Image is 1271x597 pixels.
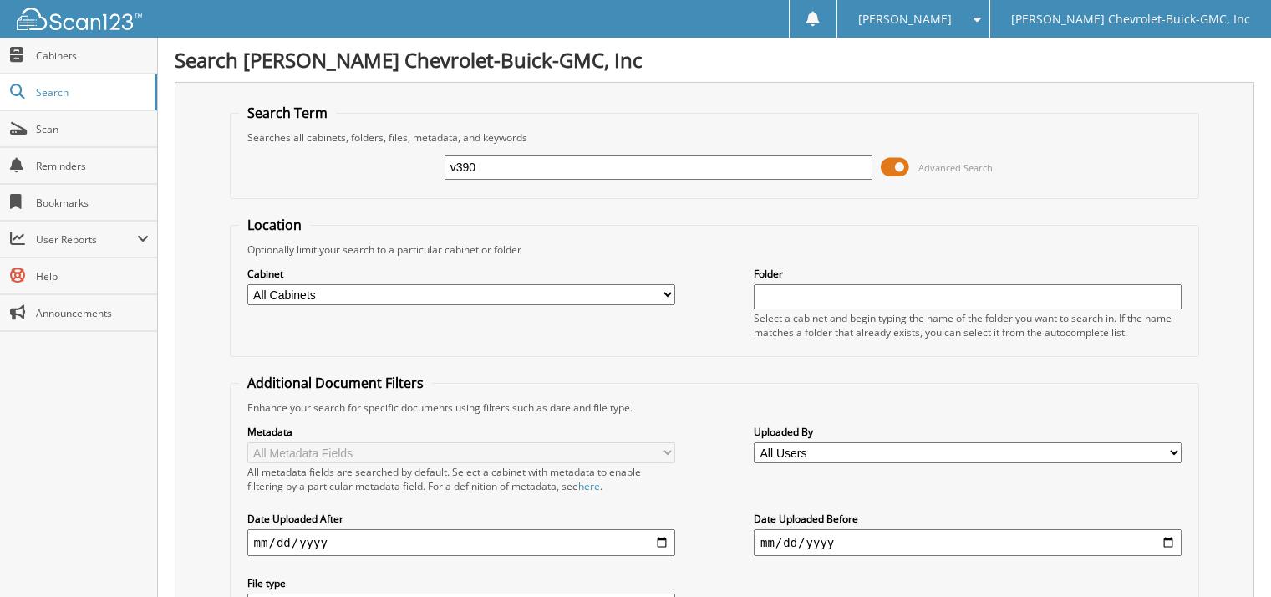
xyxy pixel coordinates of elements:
img: scan123-logo-white.svg [17,8,142,30]
label: Metadata [247,425,675,439]
span: Scan [36,122,149,136]
div: Select a cabinet and begin typing the name of the folder you want to search in. If the name match... [754,311,1182,339]
span: Announcements [36,306,149,320]
span: Search [36,85,146,99]
input: end [754,529,1182,556]
label: Uploaded By [754,425,1182,439]
span: [PERSON_NAME] [858,14,952,24]
h1: Search [PERSON_NAME] Chevrolet-Buick-GMC, Inc [175,46,1254,74]
span: Advanced Search [918,161,993,174]
span: [PERSON_NAME] Chevrolet-Buick-GMC, Inc [1011,14,1250,24]
a: here [578,479,600,493]
label: File type [247,576,675,590]
div: All metadata fields are searched by default. Select a cabinet with metadata to enable filtering b... [247,465,675,493]
div: Enhance your search for specific documents using filters such as date and file type. [239,401,1191,415]
span: Cabinets [36,48,149,63]
label: Date Uploaded Before [754,512,1182,526]
span: User Reports [36,232,137,247]
span: Help [36,269,149,283]
legend: Location [239,216,310,234]
legend: Search Term [239,104,336,122]
legend: Additional Document Filters [239,374,432,392]
span: Reminders [36,159,149,173]
iframe: Chat Widget [1187,517,1271,597]
div: Optionally limit your search to a particular cabinet or folder [239,242,1191,257]
span: Bookmarks [36,196,149,210]
label: Cabinet [247,267,675,281]
label: Folder [754,267,1182,281]
div: Searches all cabinets, folders, files, metadata, and keywords [239,130,1191,145]
label: Date Uploaded After [247,512,675,526]
input: start [247,529,675,556]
